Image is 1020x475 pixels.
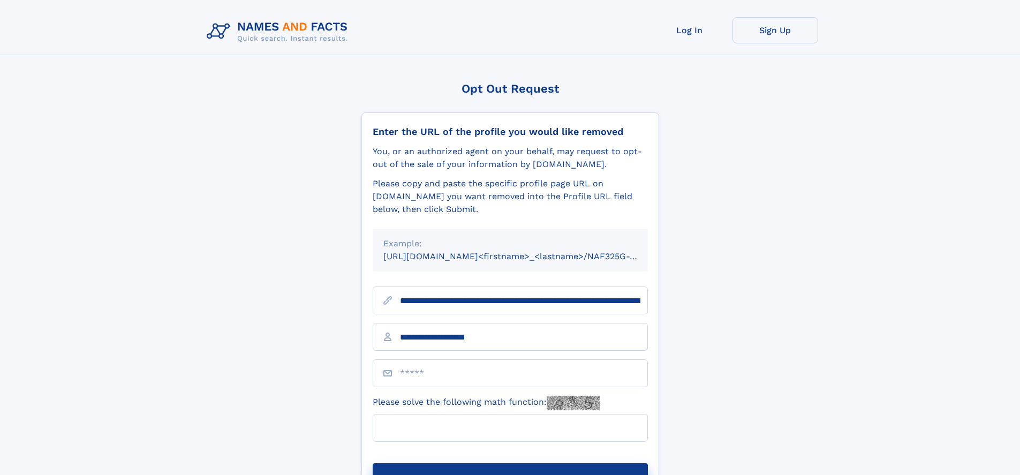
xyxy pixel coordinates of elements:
[647,17,732,43] a: Log In
[732,17,818,43] a: Sign Up
[373,396,600,410] label: Please solve the following math function:
[202,17,357,46] img: Logo Names and Facts
[383,251,668,261] small: [URL][DOMAIN_NAME]<firstname>_<lastname>/NAF325G-xxxxxxxx
[373,177,648,216] div: Please copy and paste the specific profile page URL on [DOMAIN_NAME] you want removed into the Pr...
[361,82,659,95] div: Opt Out Request
[383,237,637,250] div: Example:
[373,145,648,171] div: You, or an authorized agent on your behalf, may request to opt-out of the sale of your informatio...
[373,126,648,138] div: Enter the URL of the profile you would like removed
